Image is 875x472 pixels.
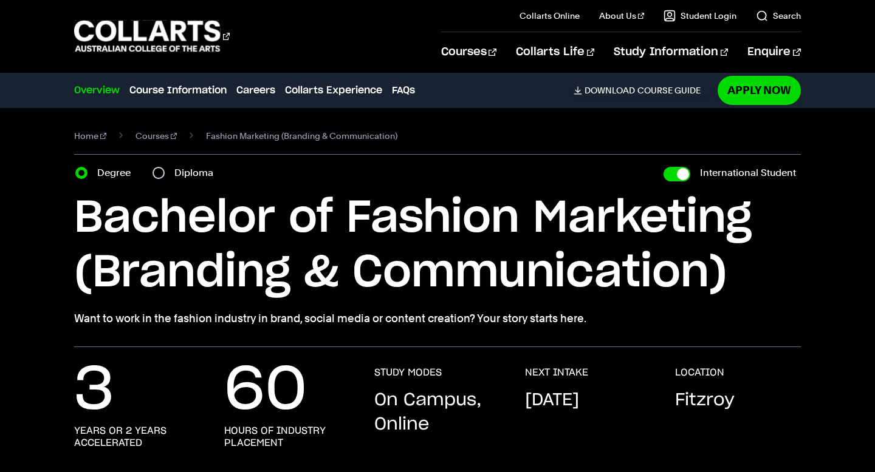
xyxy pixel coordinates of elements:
a: Overview [74,83,120,98]
p: Want to work in the fashion industry in brand, social media or content creation? Your story start... [74,310,800,327]
a: Courses [136,127,177,144]
h1: Bachelor of Fashion Marketing (Branding & Communication) [74,191,800,300]
a: FAQs [392,83,415,98]
a: Collarts Life [516,32,594,72]
label: International Student [700,164,796,181]
label: Diploma [174,164,221,181]
label: Degree [97,164,138,181]
a: Search [756,10,801,22]
a: Courses [441,32,496,72]
span: Fashion Marketing (Branding & Communication) [206,127,397,144]
a: Collarts Experience [285,83,382,98]
p: 60 [224,366,307,415]
a: Home [74,127,106,144]
p: [DATE] [525,388,579,413]
h3: years or 2 years accelerated [74,425,200,449]
a: Student Login [664,10,736,22]
h3: LOCATION [675,366,724,379]
h3: STUDY MODES [374,366,442,379]
p: Fitzroy [675,388,735,413]
a: Study Information [614,32,728,72]
a: Careers [236,83,275,98]
h3: hours of industry placement [224,425,350,449]
a: Collarts Online [520,10,580,22]
span: Download [585,85,635,96]
a: Apply Now [718,76,801,104]
h3: NEXT INTAKE [525,366,588,379]
p: On Campus, Online [374,388,500,437]
a: Enquire [747,32,800,72]
a: DownloadCourse Guide [574,85,710,96]
a: About Us [599,10,644,22]
p: 3 [74,366,114,415]
a: Course Information [129,83,227,98]
div: Go to homepage [74,19,230,53]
